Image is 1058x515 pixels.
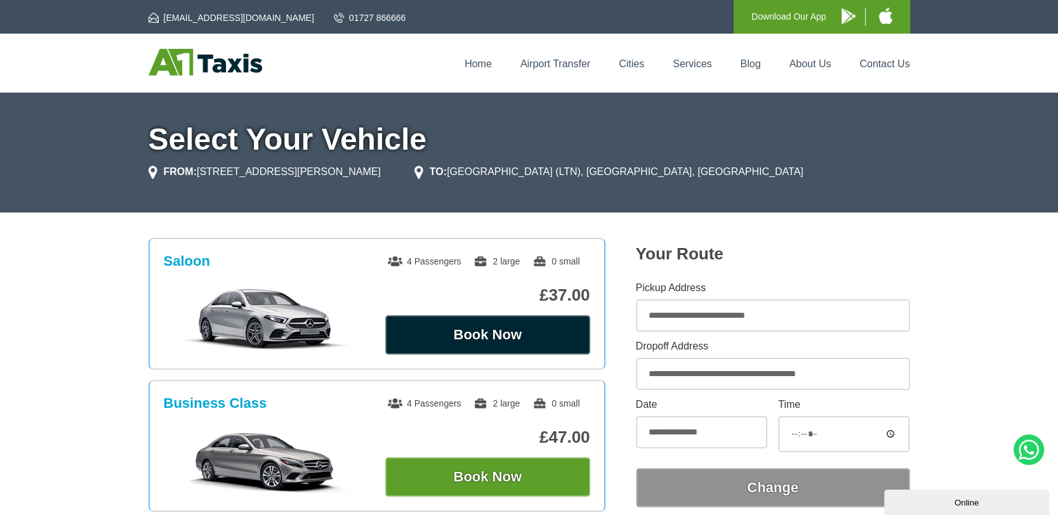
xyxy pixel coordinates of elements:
[149,11,314,24] a: [EMAIL_ADDRESS][DOMAIN_NAME]
[879,8,892,24] img: A1 Taxis iPhone App
[385,457,590,497] button: Book Now
[164,253,210,270] h3: Saloon
[884,487,1052,515] iframe: chat widget
[778,400,909,410] label: Time
[842,8,856,24] img: A1 Taxis Android App
[430,166,447,177] strong: TO:
[532,256,579,266] span: 0 small
[334,11,406,24] a: 01727 866666
[673,58,711,69] a: Services
[790,58,831,69] a: About Us
[619,58,644,69] a: Cities
[170,287,361,351] img: Saloon
[520,58,590,69] a: Airport Transfer
[751,9,826,25] p: Download Our App
[170,429,361,493] img: Business Class
[473,398,520,408] span: 2 large
[164,395,267,412] h3: Business Class
[532,398,579,408] span: 0 small
[636,283,910,293] label: Pickup Address
[636,400,767,410] label: Date
[149,124,910,155] h1: Select Your Vehicle
[859,58,909,69] a: Contact Us
[414,164,803,179] li: [GEOGRAPHIC_DATA] (LTN), [GEOGRAPHIC_DATA], [GEOGRAPHIC_DATA]
[385,315,590,355] button: Book Now
[740,58,760,69] a: Blog
[636,341,910,351] label: Dropoff Address
[385,285,590,305] p: £37.00
[636,244,910,264] h2: Your Route
[149,164,381,179] li: [STREET_ADDRESS][PERSON_NAME]
[473,256,520,266] span: 2 large
[149,49,262,75] img: A1 Taxis St Albans LTD
[388,398,461,408] span: 4 Passengers
[164,166,197,177] strong: FROM:
[385,427,590,447] p: £47.00
[465,58,492,69] a: Home
[636,468,910,507] button: Change
[388,256,461,266] span: 4 Passengers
